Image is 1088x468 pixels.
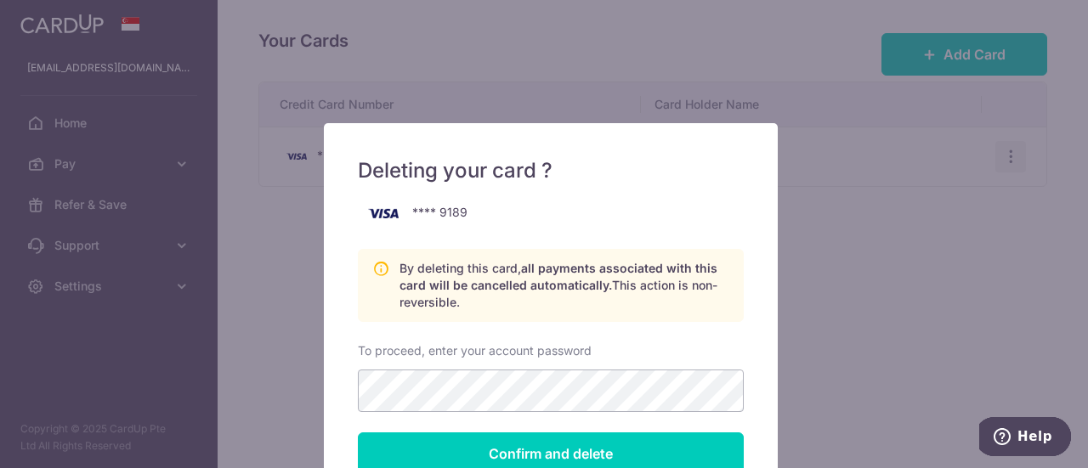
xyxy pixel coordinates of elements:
[38,12,73,27] span: Help
[979,417,1071,460] iframe: Opens a widget where you can find more information
[358,198,409,228] img: visa-761abec96037c8ab836742a37ff580f5eed1c99042f5b0e3b4741c5ac3fec333.png
[399,261,717,292] span: all payments associated with this card will be cancelled automatically.
[358,157,744,184] h5: Deleting your card ?
[358,342,592,359] label: To proceed, enter your account password
[399,260,729,311] p: By deleting this card, This action is non-reversible.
